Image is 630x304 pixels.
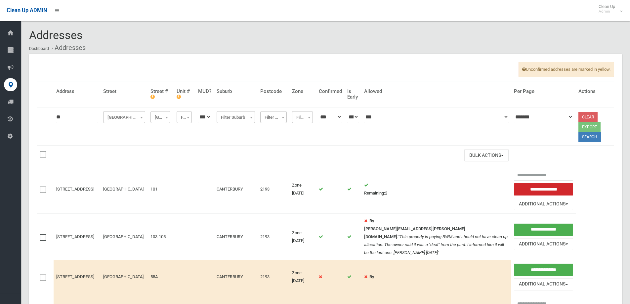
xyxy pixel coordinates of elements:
h4: Actions [578,89,611,94]
h4: Allowed [364,89,509,94]
a: Dashboard [29,46,49,51]
h4: Confirmed [319,89,342,94]
span: King Street (CANTERBURY) [103,111,145,123]
td: Zone [DATE] [289,214,316,260]
button: Additional Actions [514,278,573,290]
h4: Postcode [260,89,287,94]
td: : [361,214,511,260]
a: [STREET_ADDRESS] [56,234,94,239]
button: Export [578,122,601,132]
span: Filter Zone [294,113,311,122]
span: King Street (CANTERBURY) [105,113,144,122]
button: Search [578,132,601,142]
h4: Street # [150,89,171,100]
h4: MUD? [198,89,211,94]
span: Filter Unit # [178,113,190,122]
button: Additional Actions [514,238,573,250]
td: 2193 [258,214,289,260]
span: Clean Up [595,4,622,14]
small: Admin [599,9,615,14]
td: 2193 [258,260,289,294]
em: "This property is paying BWM and should not have clean up allocation. The owner said it was a "de... [364,234,508,255]
span: Filter Postcode [260,111,287,123]
h4: Per Page [514,89,573,94]
td: [GEOGRAPHIC_DATA] [101,214,148,260]
span: Filter Zone [292,111,313,123]
span: Filter Street # [150,111,170,123]
td: Zone [DATE] [289,260,316,294]
h4: Suburb [217,89,255,94]
td: CANTERBURY [214,165,258,214]
span: Filter Street # [152,113,169,122]
strong: By [PERSON_NAME][EMAIL_ADDRESS][PERSON_NAME][DOMAIN_NAME] [364,218,465,239]
span: Filter Postcode [262,113,285,122]
span: Addresses [29,28,83,42]
strong: By [369,274,374,279]
span: Unconfirmed addresses are marked in yellow. [519,62,614,77]
h4: Is Early [347,89,359,100]
a: Clear [578,112,598,122]
span: Filter Suburb [218,113,253,122]
td: 55A [148,260,174,294]
h4: Unit # [177,89,193,100]
button: Additional Actions [514,198,573,210]
td: 2193 [258,165,289,214]
td: 103-105 [148,214,174,260]
span: Filter Suburb [217,111,255,123]
td: 2 [361,165,511,214]
button: Bulk Actions [464,149,509,161]
td: [GEOGRAPHIC_DATA] [101,165,148,214]
li: Addresses [50,42,86,54]
h4: Zone [292,89,313,94]
span: Filter Unit # [177,111,192,123]
span: Clean Up ADMIN [7,7,47,14]
h4: Street [103,89,145,94]
a: [STREET_ADDRESS] [56,187,94,192]
h4: Address [56,89,98,94]
td: Zone [DATE] [289,165,316,214]
td: [GEOGRAPHIC_DATA] [101,260,148,294]
td: CANTERBURY [214,260,258,294]
td: 101 [148,165,174,214]
strong: Remaining: [364,191,385,195]
td: CANTERBURY [214,214,258,260]
a: [STREET_ADDRESS] [56,274,94,279]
